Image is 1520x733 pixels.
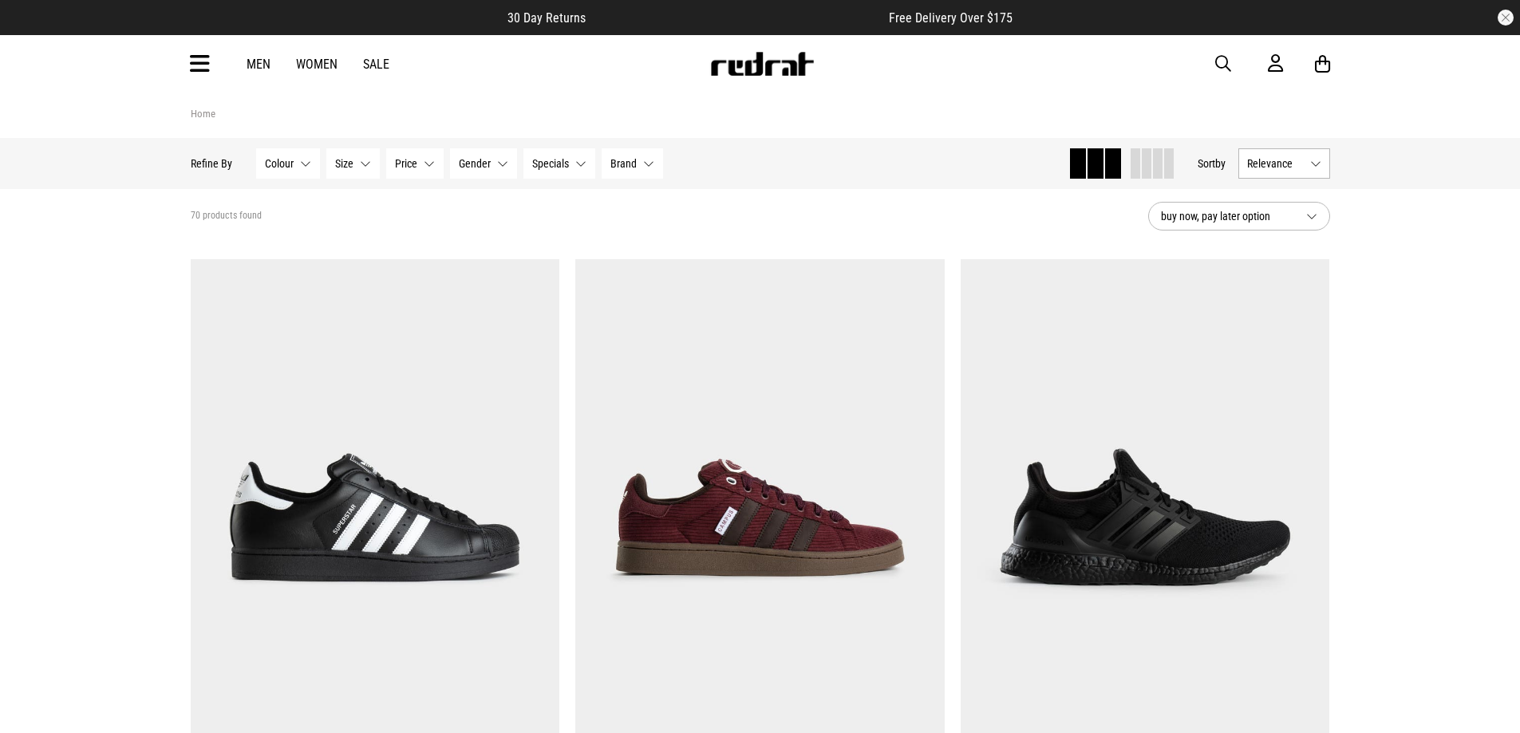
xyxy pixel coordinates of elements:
button: Gender [450,148,517,179]
span: Colour [265,157,294,170]
span: buy now, pay later option [1161,207,1293,226]
button: buy now, pay later option [1148,202,1330,231]
button: Specials [523,148,595,179]
a: Sale [363,57,389,72]
span: 70 products found [191,210,262,223]
button: Sortby [1198,154,1226,173]
a: Women [296,57,338,72]
span: by [1215,157,1226,170]
iframe: Customer reviews powered by Trustpilot [618,10,857,26]
span: Gender [459,157,491,170]
button: Brand [602,148,663,179]
span: Relevance [1247,157,1304,170]
span: Price [395,157,417,170]
span: Free Delivery Over $175 [889,10,1013,26]
button: Colour [256,148,320,179]
button: Relevance [1238,148,1330,179]
button: Size [326,148,380,179]
a: Home [191,108,215,120]
span: Brand [610,157,637,170]
p: Refine By [191,157,232,170]
span: 30 Day Returns [507,10,586,26]
span: Size [335,157,353,170]
span: Specials [532,157,569,170]
button: Price [386,148,444,179]
a: Men [247,57,270,72]
img: Redrat logo [709,52,815,76]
